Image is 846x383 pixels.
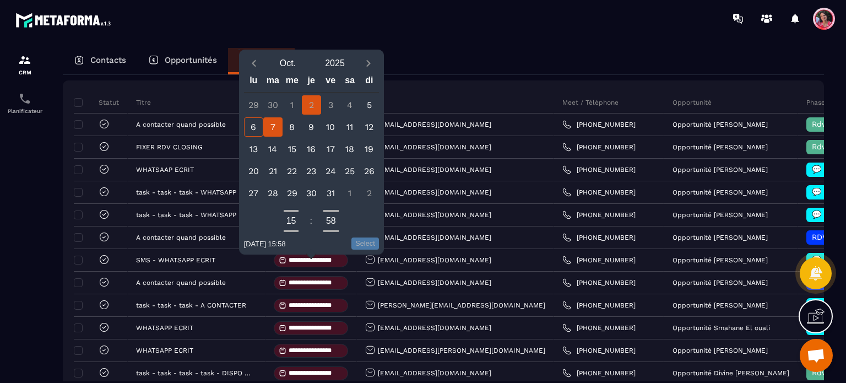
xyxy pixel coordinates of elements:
div: 14 [263,139,283,159]
div: ve [321,73,340,92]
div: 10 [321,117,340,137]
button: Decrement hours [284,229,299,233]
p: Opportunité [673,98,712,107]
p: Phase [806,98,825,107]
p: Opportunité [PERSON_NAME] [673,347,768,354]
p: Opportunité [PERSON_NAME] [673,121,768,128]
div: 23 [302,161,321,181]
a: formationformationCRM [3,45,47,84]
a: [PHONE_NUMBER] [562,323,636,332]
p: CRM [3,69,47,75]
p: task - task - task - WHATSAPP ECRIT [136,211,254,219]
p: Meet / Téléphone [562,98,619,107]
div: 16 [302,139,321,159]
a: [PHONE_NUMBER] [562,211,636,219]
div: 9 [302,117,321,137]
div: Ouvrir le chat [800,339,833,372]
div: 12 [360,117,379,137]
p: WHATSAPP ECRIT [136,347,193,354]
button: Open hours overlay [284,213,299,229]
p: Opportunité [PERSON_NAME] [673,301,768,309]
div: 1 [340,184,360,203]
a: Tâches [228,48,295,74]
a: [PHONE_NUMBER] [562,165,636,174]
a: [PHONE_NUMBER] [562,256,636,265]
div: 15 [283,139,302,159]
p: task - task - task - WHATSAPP ECRIT [136,188,254,196]
p: Opportunité Smahane El ouali [673,324,770,332]
div: ma [263,73,283,92]
div: 24 [321,161,340,181]
div: 11 [340,117,360,137]
p: Opportunités [165,55,217,65]
div: 7 [263,117,283,137]
p: A contacter quand possible [136,279,226,287]
div: 1 [283,95,302,115]
div: 22 [283,161,302,181]
p: Opportunité [PERSON_NAME] [673,279,768,287]
p: Opportunité [PERSON_NAME] [673,188,768,196]
div: 6 [244,117,263,137]
p: task - task - task - task - DISPO QUAND POUR CLOSING? [136,369,254,377]
div: 31 [321,184,340,203]
p: WHATSAAP ECRIT [136,166,194,174]
p: SMS - WHATSAPP ECRIT [136,256,215,264]
div: 13 [244,139,263,159]
a: [PHONE_NUMBER] [562,233,636,242]
a: [PHONE_NUMBER] [562,188,636,197]
p: A contacter quand possible [136,121,226,128]
div: 28 [263,184,283,203]
div: je [302,73,321,92]
a: Opportunités [137,48,228,74]
div: 29 [244,95,263,115]
div: 2 [360,184,379,203]
p: Contacts [90,55,126,65]
div: 30 [302,184,321,203]
p: Opportunité [PERSON_NAME] [673,234,768,241]
div: Calendar wrapper [244,73,379,203]
div: 20 [244,161,263,181]
div: 21 [263,161,283,181]
p: Statut [77,98,119,107]
button: Decrement minutes [323,229,339,233]
button: Select [351,238,379,250]
div: lu [244,73,263,92]
button: Open years overlay [311,53,359,73]
p: Titre [136,98,151,107]
div: 3 [321,95,340,115]
p: Opportunité [PERSON_NAME] [673,256,768,264]
div: 5 [360,95,379,115]
p: FIXER RDV CLOSING [136,143,203,151]
button: Increment hours [284,209,299,213]
p: task - task - task - A CONTACTER [136,301,246,309]
a: [PHONE_NUMBER] [562,120,636,129]
button: Open months overlay [264,53,312,73]
a: [PHONE_NUMBER] [562,369,636,377]
div: : [305,216,318,226]
p: Planificateur [3,108,47,114]
button: Next month [359,56,379,71]
div: 26 [360,161,379,181]
div: 18 [340,139,360,159]
p: Opportunité [PERSON_NAME] [673,211,768,219]
p: Opportunité Divine [PERSON_NAME] [673,369,789,377]
p: Opportunité [PERSON_NAME] [673,143,768,151]
button: Open minutes overlay [323,213,339,229]
div: 25 [340,161,360,181]
div: 30 [263,95,283,115]
img: formation [18,53,31,67]
img: logo [15,10,115,30]
a: [PHONE_NUMBER] [562,301,636,310]
a: [PHONE_NUMBER] [562,278,636,287]
a: [PHONE_NUMBER] [562,143,636,152]
div: sa [340,73,360,92]
a: Contacts [63,48,137,74]
div: 29 [283,184,302,203]
a: schedulerschedulerPlanificateur [3,84,47,122]
div: 4 [340,95,360,115]
p: A contacter quand possible [136,234,226,241]
div: Calendar days [244,95,379,203]
p: Opportunité [PERSON_NAME] [673,166,768,174]
img: scheduler [18,92,31,105]
div: di [360,73,379,92]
